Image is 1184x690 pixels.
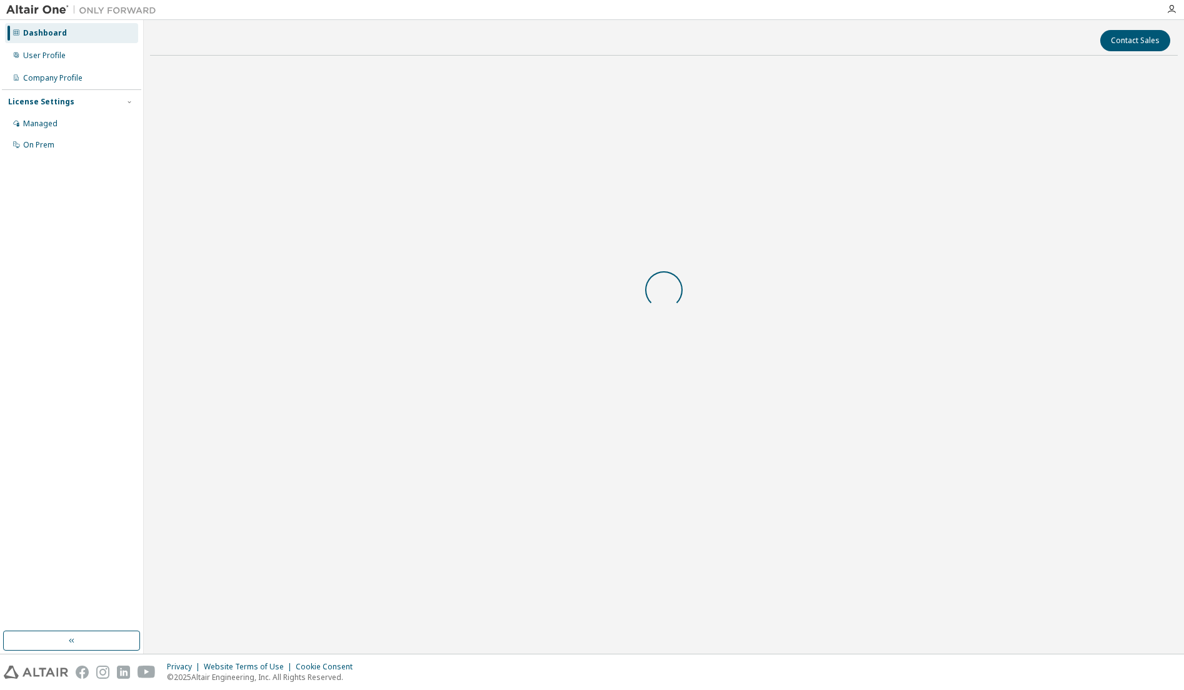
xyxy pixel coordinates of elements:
div: Company Profile [23,73,83,83]
img: Altair One [6,4,163,16]
div: Website Terms of Use [204,662,296,672]
img: youtube.svg [138,666,156,679]
div: Privacy [167,662,204,672]
div: Managed [23,119,58,129]
div: Dashboard [23,28,67,38]
img: facebook.svg [76,666,89,679]
div: User Profile [23,51,66,61]
button: Contact Sales [1100,30,1170,51]
img: altair_logo.svg [4,666,68,679]
p: © 2025 Altair Engineering, Inc. All Rights Reserved. [167,672,360,682]
div: Cookie Consent [296,662,360,672]
img: instagram.svg [96,666,109,679]
div: On Prem [23,140,54,150]
img: linkedin.svg [117,666,130,679]
div: License Settings [8,97,74,107]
